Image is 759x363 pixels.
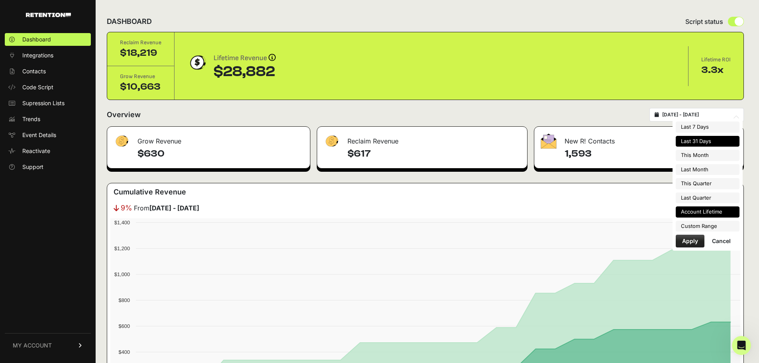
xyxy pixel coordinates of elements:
div: New R! Contacts [534,127,743,151]
div: Lifetime Revenue [214,53,276,64]
strong: [DATE] - [DATE] [149,204,199,212]
div: $28,882 [214,64,276,80]
a: Dashboard [5,33,91,46]
div: Grow Revenue [107,127,310,151]
li: Last Quarter [676,192,739,204]
h2: DASHBOARD [107,16,152,27]
a: Supression Lists [5,97,91,110]
span: Reactivate [22,147,50,155]
span: 9% [121,202,132,214]
h2: Overview [107,109,141,120]
span: Supression Lists [22,99,65,107]
img: dollar-coin-05c43ed7efb7bc0c12610022525b4bbbb207c7efeef5aecc26f025e68dcafac9.png [187,53,207,73]
h4: 1,593 [565,147,737,160]
span: Integrations [22,51,53,59]
div: Reclaim Revenue [317,127,527,151]
button: Apply [676,235,704,247]
img: fa-envelope-19ae18322b30453b285274b1b8af3d052b27d846a4fbe8435d1a52b978f639a2.png [541,133,557,149]
a: Code Script [5,81,91,94]
h4: $617 [347,147,521,160]
span: Script status [685,17,723,26]
div: $18,219 [120,47,161,59]
div: Grow Revenue [120,73,161,80]
span: Dashboard [22,35,51,43]
span: Support [22,163,43,171]
button: Cancel [706,235,737,247]
span: Contacts [22,67,46,75]
span: Code Script [22,83,53,91]
div: Reclaim Revenue [120,39,161,47]
a: Event Details [5,129,91,141]
a: Contacts [5,65,91,78]
a: Trends [5,113,91,126]
li: Last Month [676,164,739,175]
iframe: Intercom live chat [732,336,751,355]
span: From [134,203,199,213]
h3: Cumulative Revenue [114,186,186,198]
img: fa-dollar-13500eef13a19c4ab2b9ed9ad552e47b0d9fc28b02b83b90ba0e00f96d6372e9.png [114,133,129,149]
li: Last 7 Days [676,122,739,133]
h4: $630 [137,147,304,160]
img: Retention.com [26,13,71,17]
li: Custom Range [676,221,739,232]
a: Integrations [5,49,91,62]
div: Lifetime ROI [701,56,731,64]
text: $400 [119,349,130,355]
span: MY ACCOUNT [13,341,52,349]
a: Reactivate [5,145,91,157]
li: Account Lifetime [676,206,739,218]
text: $1,400 [114,220,130,226]
span: Trends [22,115,40,123]
li: This Month [676,150,739,161]
text: $600 [119,323,130,329]
a: Support [5,161,91,173]
text: $1,000 [114,271,130,277]
div: $10,663 [120,80,161,93]
text: $1,200 [114,245,130,251]
text: $800 [119,297,130,303]
li: This Quarter [676,178,739,189]
div: 3.3x [701,64,731,77]
span: Event Details [22,131,56,139]
li: Last 31 Days [676,136,739,147]
a: MY ACCOUNT [5,333,91,357]
img: fa-dollar-13500eef13a19c4ab2b9ed9ad552e47b0d9fc28b02b83b90ba0e00f96d6372e9.png [324,133,339,149]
